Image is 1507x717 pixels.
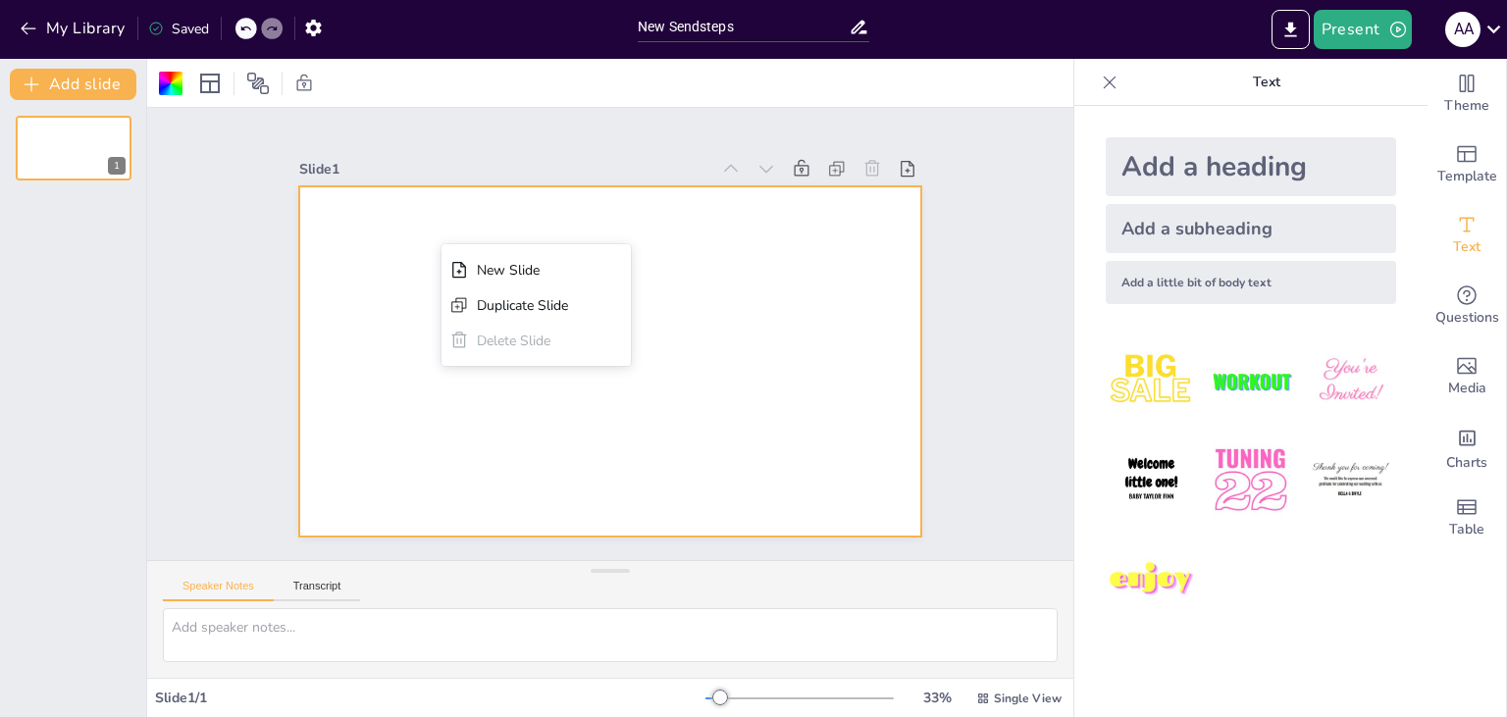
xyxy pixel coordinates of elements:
div: Add charts and graphs [1428,412,1506,483]
button: Speaker Notes [163,580,274,601]
div: 1 [16,116,131,180]
div: Add a little bit of body text [1106,261,1396,304]
span: Position [246,72,270,95]
div: Add a heading [1106,137,1396,196]
div: New Slide [624,369,715,387]
div: Layout [194,68,226,99]
div: Change the overall theme [1428,59,1506,129]
div: Saved [148,20,209,38]
div: Slide 1 [299,160,710,179]
span: Table [1449,519,1484,540]
span: Media [1448,378,1486,399]
button: A A [1445,10,1481,49]
div: 1 [108,157,126,175]
span: Questions [1435,307,1499,329]
img: 6.jpeg [1305,435,1396,526]
button: My Library [15,13,133,44]
div: 33 % [913,689,961,707]
div: A A [1445,12,1481,47]
div: Add ready made slides [1428,129,1506,200]
p: Text [1125,59,1408,106]
div: Duplicate Slide [624,404,715,423]
div: Add a table [1428,483,1506,553]
button: Transcript [274,580,361,601]
button: Add slide [10,69,136,100]
div: Slide 1 / 1 [155,689,705,707]
input: Insert title [638,13,849,41]
span: Text [1453,236,1481,258]
button: Present [1314,10,1412,49]
span: Theme [1444,95,1489,117]
span: Template [1437,166,1497,187]
img: 1.jpeg [1106,335,1197,427]
button: Export to PowerPoint [1272,10,1310,49]
img: 7.jpeg [1106,535,1197,626]
img: 5.jpeg [1205,435,1296,526]
div: Add a subheading [1106,204,1396,253]
img: 3.jpeg [1305,335,1396,427]
div: Get real-time input from your audience [1428,271,1506,341]
div: Add images, graphics, shapes or video [1428,341,1506,412]
img: 4.jpeg [1106,435,1197,526]
div: Add text boxes [1428,200,1506,271]
span: Single View [994,691,1062,706]
img: 2.jpeg [1205,335,1296,427]
span: Charts [1446,452,1487,474]
div: Delete Slide [624,439,715,458]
